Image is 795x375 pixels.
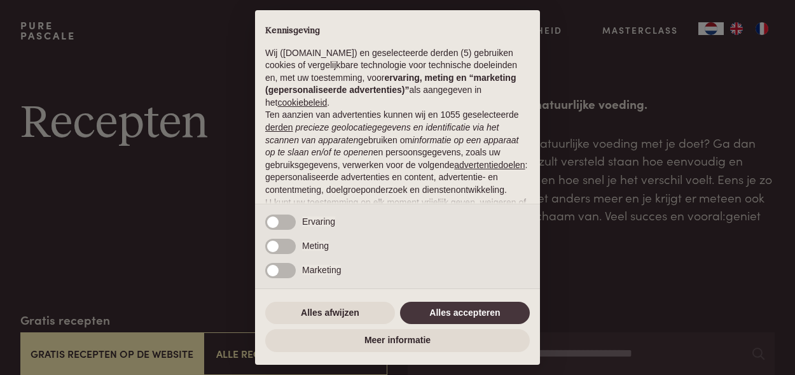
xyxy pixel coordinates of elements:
[265,197,530,259] p: U kunt uw toestemming op elk moment vrijelijk geven, weigeren of intrekken door het voorkeurenpan...
[265,73,516,96] strong: ervaring, meting en “marketing (gepersonaliseerde advertenties)”
[302,265,341,275] span: Marketing
[265,329,530,352] button: Meer informatie
[265,122,293,134] button: derden
[265,47,530,110] p: Wij ([DOMAIN_NAME]) en geselecteerde derden (5) gebruiken cookies of vergelijkbare technologie vo...
[265,25,530,37] h2: Kennisgeving
[454,159,525,172] button: advertentiedoelen
[277,97,327,108] a: cookiebeleid
[302,216,335,227] span: Ervaring
[400,302,530,325] button: Alles accepteren
[265,302,395,325] button: Alles afwijzen
[265,135,519,158] em: informatie op een apparaat op te slaan en/of te openen
[265,122,499,145] em: precieze geolocatiegegevens en identificatie via het scannen van apparaten
[302,241,329,251] span: Meting
[265,109,530,196] p: Ten aanzien van advertenties kunnen wij en 1055 geselecteerde gebruiken om en persoonsgegevens, z...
